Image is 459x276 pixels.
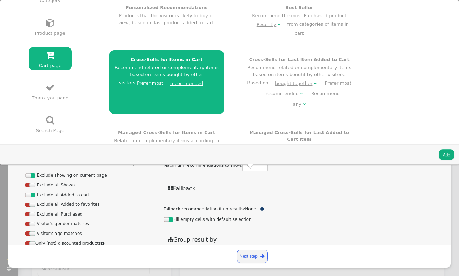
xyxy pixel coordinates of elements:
h4: Personalized Recommendations [114,4,219,11]
a: Next step [237,250,268,263]
div: any [293,101,301,108]
a:  Thank you page [29,79,72,103]
span:  [303,102,306,106]
a: Cross-Sells for Last Item Added to CartRecommend related or complementary items based on items bo... [242,50,357,114]
span: Group result by [168,236,217,243]
div: recommended [266,90,299,97]
div: recommended [170,80,203,87]
span:  [260,252,265,260]
div: Search Page [32,127,69,134]
div: Cart page [32,62,69,69]
span:  [101,241,104,245]
div: Related or complementary items according to what is set in products catalog. You need to upload "... [247,129,352,186]
div: Recommend related or complementary items based on items bought by other visitors. [114,56,219,88]
div: Related or complementary items according to what is set in products catalog. You need to upload "... [114,129,219,179]
a: Cross-Sells for Items in CartRecommend related or complementary items based on items bought by ot... [109,50,224,114]
span:  [46,18,55,27]
a: Managed Cross-Sells for Items in CartRelated or complementary items according to what is set in p... [109,123,224,190]
div: Products that the visitor is likely to buy or view, based on last product added to cart. [114,4,219,26]
span:  [278,22,280,27]
a:  [260,206,264,212]
span: Exclude all Added to cart [37,192,89,197]
h4: Cross-Sells for Items in Cart [114,56,219,63]
span:  [314,81,317,86]
span: Visitor's gender matches [37,221,89,226]
span: Exclude all Purchased [37,212,83,217]
label: Fill empty cells with default selection [164,217,252,222]
span: Fallback [168,185,195,192]
span:  [168,185,173,191]
span: Visitor's age matches [37,231,82,236]
a: Managed Cross-Sells for Last Added to Cart ItemRelated or complementary items according to what i... [242,123,357,190]
span: Prefer most [259,80,351,96]
span: Recommend [286,91,340,107]
a:  Cart page [29,47,72,70]
div: Recently [257,21,276,28]
a:  Product page [29,15,72,38]
span:  [300,91,303,96]
span: Exclude showing on current page [37,173,107,178]
span:  [168,237,173,242]
button: Add [439,149,454,160]
span: Prefer most [137,80,214,86]
h4: Managed Cross-Sells for Items in Cart [114,129,219,136]
h4: Best Seller [247,4,352,11]
span:  [260,207,264,211]
span: Exclude all Shown [37,183,75,188]
label: Only (not) discounted products [25,241,106,246]
div: Product page [32,30,69,37]
div: Thank you page [32,94,69,101]
span:  [46,116,54,125]
div: bought together [275,80,312,87]
span:  [46,51,54,60]
h4: Cross-Sells for Last Item Added to Cart [247,56,352,63]
a:  Search Page [29,112,72,135]
h4: Managed Cross-Sells for Last Added to Cart Item [247,129,352,143]
span: Exclude all Added to favorites [37,202,100,207]
div: Recommend the most Purchased product from categories of items in cart [247,4,352,37]
div: Recommend related or complementary items based on items bought by other visitors. Based on [247,56,352,110]
span:  [46,83,55,92]
span:  [205,81,207,86]
div: Fallback recommendation if no results: [164,202,328,212]
div: None [245,206,256,212]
